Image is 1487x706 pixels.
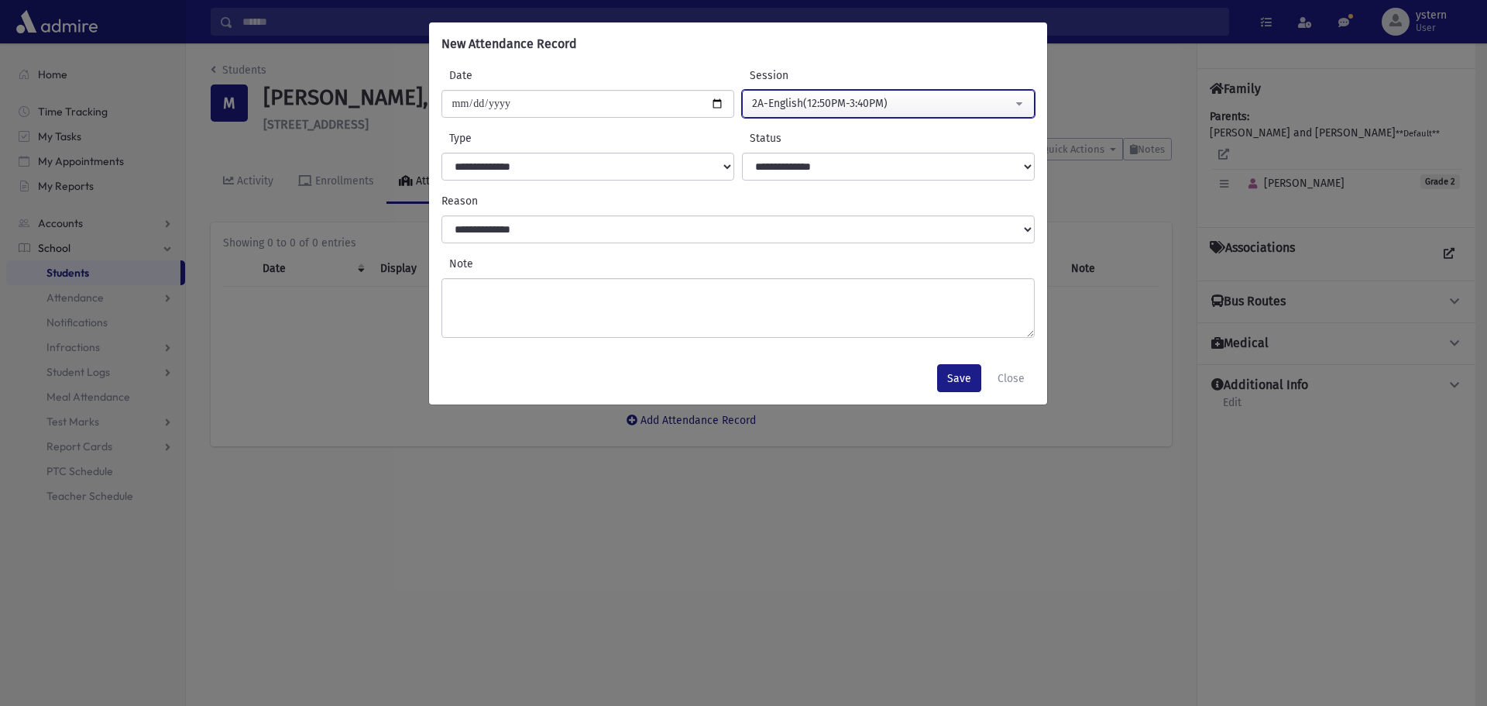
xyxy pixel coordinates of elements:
[441,130,588,146] label: Type
[441,256,1035,272] label: Note
[742,130,888,146] label: Status
[441,35,577,53] h6: New Attendance Record
[742,67,888,84] label: Session
[438,193,1039,209] label: Reason
[742,90,1035,118] button: 2A-English(12:50PM-3:40PM)
[987,364,1035,392] button: Close
[752,95,1012,112] div: 2A-English(12:50PM-3:40PM)
[441,67,588,84] label: Date
[937,364,981,392] button: Save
